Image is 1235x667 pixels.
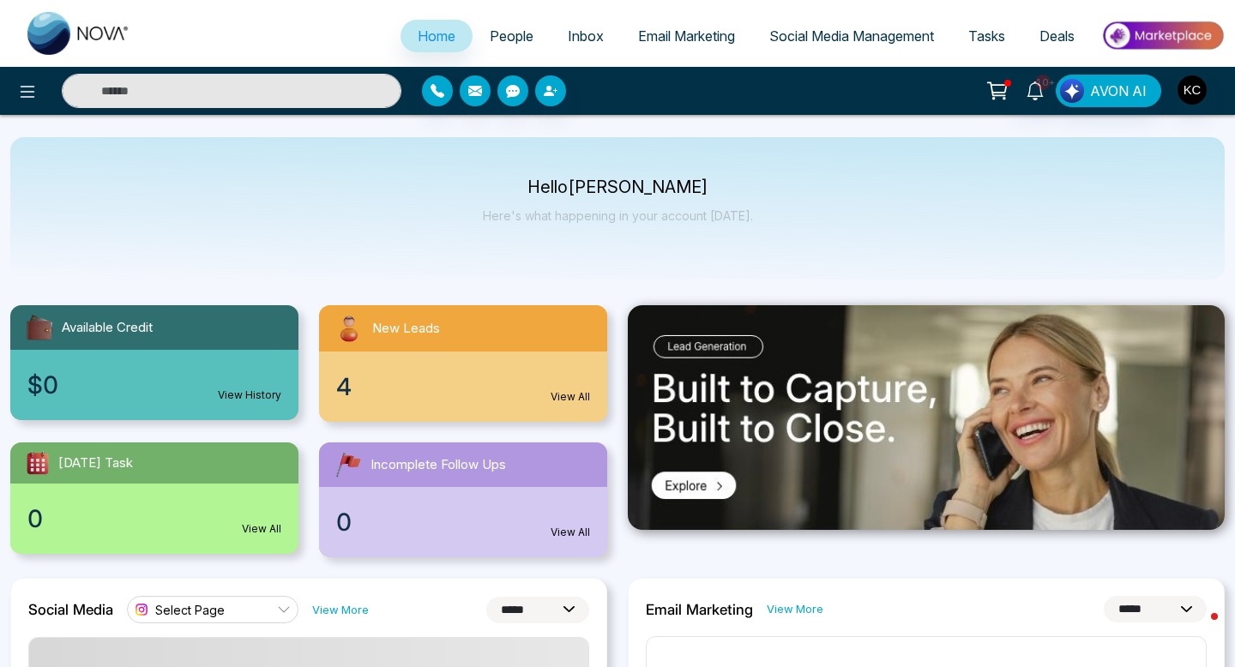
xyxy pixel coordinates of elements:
[483,180,753,195] p: Hello [PERSON_NAME]
[155,602,225,618] span: Select Page
[333,449,364,480] img: followUps.svg
[1015,75,1056,105] a: 10+
[333,312,365,345] img: newLeads.svg
[27,367,58,403] span: $0
[483,208,753,223] p: Here's what happening in your account [DATE].
[1035,75,1051,90] span: 10+
[62,318,153,338] span: Available Credit
[58,454,133,473] span: [DATE] Task
[372,319,440,339] span: New Leads
[1178,75,1207,105] img: User Avatar
[551,525,590,540] a: View All
[551,389,590,405] a: View All
[418,27,455,45] span: Home
[1100,16,1225,55] img: Market-place.gif
[401,20,473,52] a: Home
[218,388,281,403] a: View History
[551,20,621,52] a: Inbox
[638,27,735,45] span: Email Marketing
[336,504,352,540] span: 0
[1177,609,1218,650] iframe: Intercom live chat
[24,449,51,477] img: todayTask.svg
[133,601,150,618] img: instagram
[242,521,281,537] a: View All
[1022,20,1092,52] a: Deals
[490,27,533,45] span: People
[27,12,130,55] img: Nova CRM Logo
[646,601,753,618] h2: Email Marketing
[769,27,934,45] span: Social Media Management
[473,20,551,52] a: People
[1090,81,1147,101] span: AVON AI
[767,601,823,617] a: View More
[27,501,43,537] span: 0
[752,20,951,52] a: Social Media Management
[951,20,1022,52] a: Tasks
[1060,79,1084,103] img: Lead Flow
[1056,75,1161,107] button: AVON AI
[309,442,617,557] a: Incomplete Follow Ups0View All
[370,455,506,475] span: Incomplete Follow Ups
[968,27,1005,45] span: Tasks
[312,602,369,618] a: View More
[1039,27,1075,45] span: Deals
[309,305,617,422] a: New Leads4View All
[621,20,752,52] a: Email Marketing
[336,369,352,405] span: 4
[24,312,55,343] img: availableCredit.svg
[568,27,604,45] span: Inbox
[28,601,113,618] h2: Social Media
[628,305,1225,530] img: .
